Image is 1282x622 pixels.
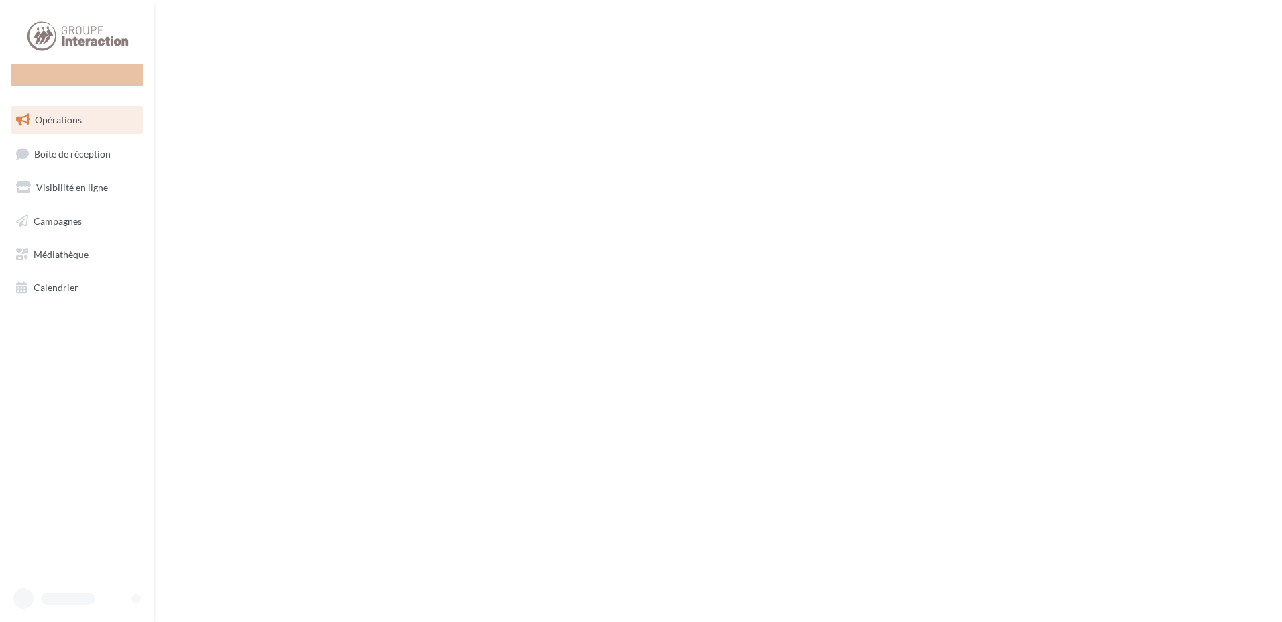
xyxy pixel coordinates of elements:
[34,147,111,159] span: Boîte de réception
[11,64,143,86] div: Nouvelle campagne
[34,282,78,293] span: Calendrier
[8,207,146,235] a: Campagnes
[8,106,146,134] a: Opérations
[35,114,82,125] span: Opérations
[8,241,146,269] a: Médiathèque
[8,174,146,202] a: Visibilité en ligne
[34,215,82,227] span: Campagnes
[36,182,108,193] span: Visibilité en ligne
[8,273,146,302] a: Calendrier
[8,139,146,168] a: Boîte de réception
[34,248,89,259] span: Médiathèque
